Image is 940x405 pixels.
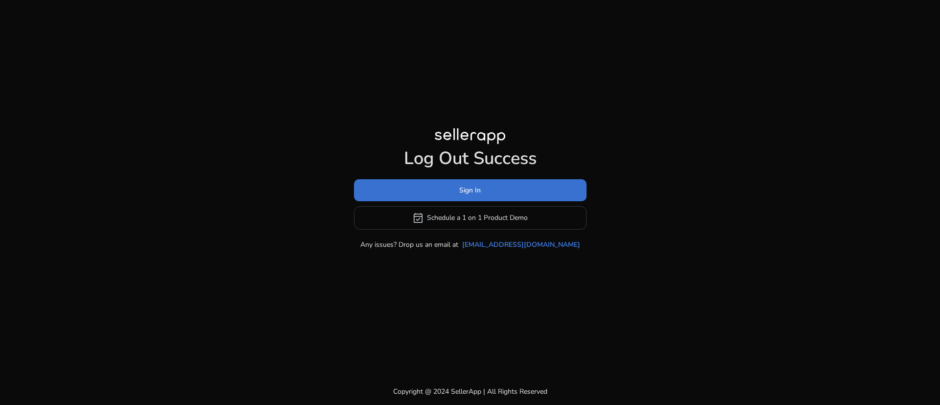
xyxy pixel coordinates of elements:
[354,148,587,169] h1: Log Out Success
[459,185,481,195] span: Sign In
[412,212,424,224] span: event_available
[354,179,587,201] button: Sign In
[354,206,587,230] button: event_availableSchedule a 1 on 1 Product Demo
[462,239,580,250] a: [EMAIL_ADDRESS][DOMAIN_NAME]
[360,239,458,250] p: Any issues? Drop us an email at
